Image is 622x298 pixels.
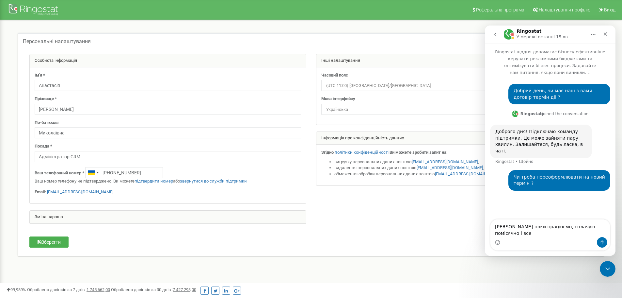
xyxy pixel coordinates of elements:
[35,120,58,126] label: По-батькові
[35,178,301,184] p: Ваш номер телефону не підтверджено. Ви можете або
[321,96,355,102] label: Мова інтерфейсу
[316,132,593,145] div: Інформація про конфіденційність данних
[180,179,247,184] a: звернутися до служби підтримки
[30,54,306,67] div: Особиста інформація
[485,26,615,256] iframe: Intercom live chat
[476,7,524,12] span: Реферальна програма
[27,287,110,292] span: Оброблено дзвінків за 7 днів :
[321,72,348,79] label: Часовий пояс
[7,287,26,292] span: 99,989%
[604,7,615,12] span: Вихід
[435,171,501,176] a: [EMAIL_ADDRESS][DOMAIN_NAME]
[321,80,588,91] span: (UTC-11:00) Pacific/Midway
[35,80,301,91] input: Ім'я
[321,150,334,155] strong: Згідно
[35,104,301,115] input: Прізвище
[35,170,84,176] label: Ваш телефонний номер *
[417,165,483,170] a: [EMAIL_ADDRESS][DOMAIN_NAME]
[30,211,306,224] div: Зміна паролю
[85,167,163,178] input: +1-800-555-55-55
[334,171,588,177] li: обмеження обробки персональних даних поштою .
[29,237,69,248] button: Зберегти
[334,159,588,165] li: вигрузку персональних даних поштою ,
[412,159,478,164] a: [EMAIL_ADDRESS][DOMAIN_NAME]
[600,261,615,277] iframe: Intercom live chat
[35,72,45,79] label: Ім'я *
[35,96,57,102] label: Прізвище *
[87,287,110,292] u: 1 745 662,00
[173,287,196,292] u: 7 427 293,00
[111,287,196,292] span: Оброблено дзвінків за 30 днів :
[35,189,46,194] strong: Email:
[539,7,590,12] span: Налаштування профілю
[35,127,301,138] input: По-батькові
[35,143,52,149] label: Посада *
[135,179,173,184] a: підтвердити номер
[334,165,588,171] li: видалення персональних даних поштою ,
[390,150,448,155] strong: Ви можете зробити запит на:
[316,54,593,67] div: Інші налаштування
[321,104,588,115] span: Українська
[335,150,389,155] a: політики конфіденційності
[35,151,301,162] input: Посада
[47,189,113,194] a: [EMAIL_ADDRESS][DOMAIN_NAME]
[324,81,585,90] span: (UTC-11:00) Pacific/Midway
[86,167,101,178] div: Telephone country code
[23,39,91,44] h5: Персональні налаштування
[324,105,585,114] span: Українська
